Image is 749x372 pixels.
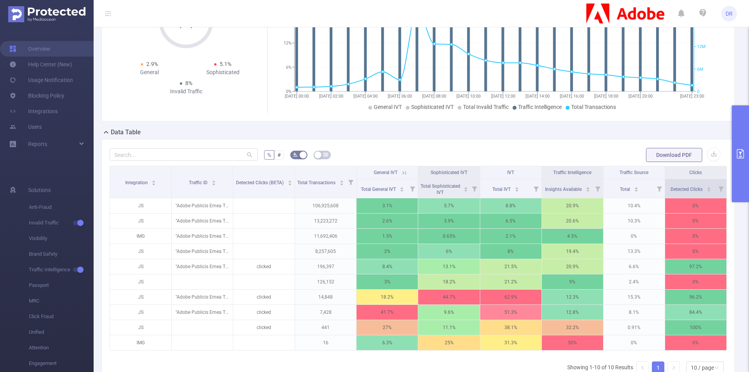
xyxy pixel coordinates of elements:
i: icon: right [671,365,676,370]
span: Click Fraud [29,309,94,324]
span: Total General IVT [361,187,397,192]
p: 0% [665,214,726,228]
p: 2% [357,244,418,259]
p: 9% [542,274,603,289]
span: Integration [125,180,149,185]
div: Sort [463,186,468,190]
span: Detected Clicks [671,187,704,192]
p: 96.2% [665,290,726,304]
span: Traffic Source [619,170,648,175]
div: General [113,68,186,77]
i: icon: caret-down [586,189,590,191]
p: 0.65% [418,229,479,244]
p: 3% [357,274,418,289]
p: 6.3% [357,335,418,350]
i: Filter menu [531,179,541,198]
p: 18.2% [357,290,418,304]
span: Brand Safety [29,246,94,262]
p: 106,925,608 [295,198,356,213]
i: icon: caret-down [400,189,404,191]
span: Total Sophisticated IVT [421,183,460,195]
p: 20.6% [542,214,603,228]
p: 0% [665,335,726,350]
span: Sophisticated IVT [431,170,467,175]
div: Sort [151,179,156,184]
p: JS [110,244,171,259]
p: clicked [233,320,295,335]
a: Reports [28,136,47,152]
span: 5.1% [220,61,231,67]
i: icon: caret-up [340,179,344,182]
i: icon: caret-down [463,189,468,191]
span: Total Transactions [297,180,337,185]
p: 41.7% [357,305,418,320]
span: 2.9% [146,61,158,67]
tspan: [DATE] 02:00 [319,94,343,99]
i: icon: down [714,365,719,371]
p: 8% [480,244,541,259]
p: 20.9% [542,259,603,274]
p: 13.3% [603,244,665,259]
p: 84.4% [665,305,726,320]
p: 27% [357,320,418,335]
i: Filter menu [345,166,356,198]
tspan: [DATE] 08:00 [422,94,446,99]
p: 38.1% [480,320,541,335]
p: 10.3% [603,214,665,228]
i: icon: caret-up [515,186,519,188]
h2: Data Table [111,128,141,137]
i: icon: caret-up [152,179,156,182]
tspan: [DATE] 23:00 [680,94,704,99]
a: Help Center (New) [9,57,72,72]
span: Clicks [689,170,702,175]
p: 8.4% [357,259,418,274]
div: Invalid Traffic [149,87,223,96]
p: 0.91% [603,320,665,335]
a: Overview [9,41,50,57]
tspan: [DATE] 04:00 [353,94,378,99]
p: 62.9% [480,290,541,304]
i: icon: caret-up [586,186,590,188]
tspan: [DATE] 16:00 [559,94,584,99]
p: 2.1% [480,229,541,244]
tspan: 0 [697,89,699,94]
tspan: [DATE] 14:00 [525,94,549,99]
i: icon: caret-down [288,182,292,185]
span: Unified [29,324,94,340]
p: 19.4% [542,244,603,259]
i: icon: caret-down [211,182,216,185]
tspan: [DATE] 20:00 [628,94,652,99]
p: clicked [233,305,295,320]
p: JS [110,214,171,228]
p: 12.8% [542,305,603,320]
i: Filter menu [469,179,480,198]
p: 8.1% [603,305,665,320]
i: icon: left [640,365,645,370]
p: 441 [295,320,356,335]
tspan: 12% [284,41,291,46]
p: JS [110,198,171,213]
a: Blocking Policy [9,88,64,103]
p: 0% [603,335,665,350]
span: Insights Available [545,187,583,192]
input: Search... [110,148,258,161]
span: Total Invalid Traffic [463,104,509,110]
tspan: [DATE] 00:00 [285,94,309,99]
tspan: [DATE] 18:00 [594,94,618,99]
span: Solutions [28,182,51,198]
div: Sort [586,186,590,190]
p: 0% [665,229,726,244]
div: Sort [706,186,711,190]
p: 8,257,605 [295,244,356,259]
span: Total Transactions [571,104,616,110]
i: Filter menu [715,179,726,198]
span: Invalid Traffic [29,215,94,231]
i: icon: caret-down [634,189,638,191]
p: 6% [418,244,479,259]
p: 51.3% [480,305,541,320]
p: 12.3% [542,290,603,304]
p: 15.3% [603,290,665,304]
i: icon: caret-up [634,186,638,188]
div: Sort [288,179,292,184]
p: 3.1% [357,198,418,213]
